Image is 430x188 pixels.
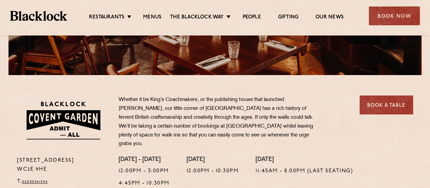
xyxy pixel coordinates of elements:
p: [STREET_ADDRESS] WC2E 9HE [17,156,108,174]
p: Whether it be King’s Coachmakers, or the publishing house that launched [PERSON_NAME], our little... [119,96,319,148]
a: Menus [143,14,161,21]
h4: [DATE] [256,156,353,164]
a: Restaurants [89,14,124,21]
img: BLA_1470_CoventGarden_Website_Solid.svg [17,96,108,145]
p: T: [17,177,108,186]
a: People [242,14,261,21]
a: 02030341394 [22,180,48,184]
img: BL_Textured_Logo-footer-cropped.svg [10,11,67,20]
a: Gifting [278,14,298,21]
p: 12:00pm - 3:00pm [119,167,170,176]
div: Book Now [369,6,420,25]
h4: [DATE] - [DATE] [119,156,170,164]
p: 12:00pm - 10:30pm [187,167,239,176]
h4: [DATE] [187,156,239,164]
a: Our News [315,14,344,21]
a: The Blacklock Way [170,14,224,21]
p: 4:45pm - 10:30pm [119,179,170,188]
p: 11:45am - 8:00pm (Last Seating) [256,167,353,176]
a: Book a Table [360,96,413,114]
